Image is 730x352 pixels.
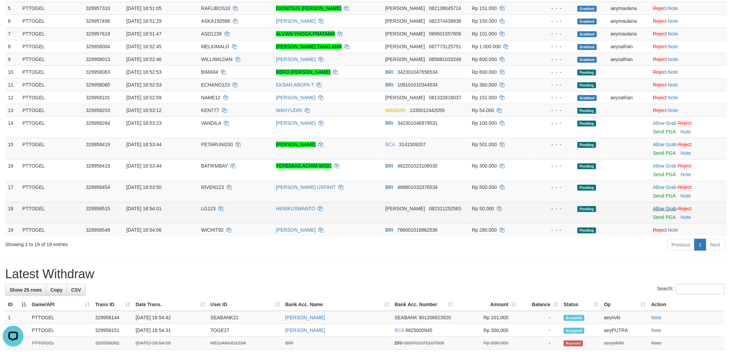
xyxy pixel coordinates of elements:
[276,44,342,49] a: [PERSON_NAME] TAMO AMA
[126,69,161,75] span: [DATE] 18:52:53
[578,19,597,24] span: Grabbed
[5,138,20,159] td: 15
[133,324,208,337] td: [DATE] 18:54:31
[201,6,230,11] span: RAFLIBOS10
[92,337,133,350] td: 329958062
[608,14,650,27] td: aeymaulana
[5,14,20,27] td: 6
[208,337,283,350] td: MELIANUS1234
[5,117,20,138] td: 14
[20,117,83,138] td: PTTOGEL
[385,227,393,233] span: BRI
[385,69,393,75] span: BRI
[429,206,461,211] span: Copy 082311252563 to clipboard
[385,142,395,147] span: BCA
[564,328,584,334] span: Accepted
[653,142,677,147] a: Allow Grab
[276,108,302,113] a: WAHYUDIN
[126,227,161,233] span: [DATE] 18:54:06
[519,311,561,324] td: -
[535,30,572,37] div: - - -
[668,57,679,62] a: Note
[20,104,83,117] td: PTTOGEL
[578,206,596,212] span: Pending
[653,184,678,190] span: ·
[472,108,494,113] span: Rp 54.000
[126,163,161,169] span: [DATE] 18:53:44
[5,2,20,14] td: 5
[92,324,133,337] td: 329958151
[650,2,727,14] td: ·
[86,227,110,233] span: 329958548
[472,227,497,233] span: Rp 280.000
[5,53,20,66] td: 9
[608,53,650,66] td: aeysafrian
[472,82,497,88] span: Rp 360.000
[126,108,161,113] span: [DATE] 18:53:12
[653,129,675,134] a: Send PGA
[406,328,433,333] span: Copy 6825000945 to clipboard
[397,69,438,75] span: Copy 342301047656534 to clipboard
[649,298,725,311] th: Action
[385,6,425,11] span: [PERSON_NAME]
[201,31,222,37] span: ASD1239
[535,184,572,191] div: - - -
[86,163,110,169] span: 329958415
[86,184,110,190] span: 329958454
[20,2,83,14] td: PTTOGEL
[681,172,691,177] a: Note
[650,181,727,202] td: ·
[472,31,497,37] span: Rp 101.000
[208,324,283,337] td: TOGE27
[676,284,725,294] input: Search:
[472,69,497,75] span: Rp 600.000
[29,311,92,324] td: PTTOGEL
[455,337,519,350] td: Rp 500,000
[385,44,425,49] span: [PERSON_NAME]
[653,163,678,169] span: ·
[653,163,677,169] a: Allow Grab
[126,206,161,211] span: [DATE] 18:54:01
[276,95,316,100] a: [PERSON_NAME]
[201,120,221,126] span: VANDILA
[201,57,233,62] span: WILLIWILDAN
[681,150,691,156] a: Note
[92,298,133,311] th: Trans ID: activate to sort column ascending
[5,284,46,296] a: Show 25 rows
[5,104,20,117] td: 13
[535,5,572,12] div: - - -
[650,117,727,138] td: ·
[668,227,679,233] a: Note
[608,2,650,14] td: aeymaulana
[578,82,596,88] span: Pending
[20,40,83,53] td: PTTOGEL
[20,159,83,181] td: PTTOGEL
[385,82,393,88] span: BRI
[133,298,208,311] th: Date Trans.: activate to sort column ascending
[126,95,161,100] span: [DATE] 18:52:59
[472,6,497,11] span: Rp 151.000
[397,227,438,233] span: Copy 786001016862536 to clipboard
[667,239,695,251] a: Previous
[653,150,675,156] a: Send PGA
[276,227,316,233] a: [PERSON_NAME]
[29,337,92,350] td: PTTOGEL
[20,223,83,236] td: PTTOGEL
[653,206,677,211] a: Allow Grab
[201,18,230,24] span: ASKA150588
[578,44,597,50] span: Grabbed
[283,298,392,311] th: Bank Acc. Name: activate to sort column ascending
[86,108,110,113] span: 329958203
[276,163,332,169] a: YEREMIAS ACHIM WISU
[397,82,438,88] span: Copy 108101010344534 to clipboard
[472,142,497,147] span: Rp 501.000
[385,108,406,113] span: MANDIRI
[276,69,331,75] a: REFO [PERSON_NAME]
[201,44,229,49] span: MELKIMALO
[535,205,572,212] div: - - -
[668,31,679,37] a: Note
[564,341,583,346] span: Rejected
[276,120,316,126] a: [PERSON_NAME]
[276,82,314,88] a: EKSAN AROPA T
[5,40,20,53] td: 8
